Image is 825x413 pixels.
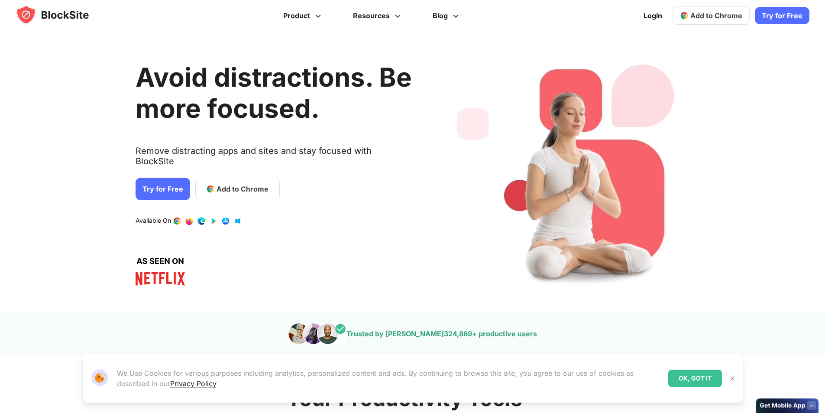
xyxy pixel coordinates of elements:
[680,11,689,20] img: chrome-icon.svg
[673,7,750,25] a: Add to Chrome
[346,329,537,338] text: Trusted by [PERSON_NAME] + productive users
[690,11,742,20] span: Add to Chrome
[288,323,346,345] img: pepole images
[170,379,217,388] a: Privacy Policy
[444,329,472,338] span: 324,869
[668,370,722,387] div: OK, GOT IT
[727,373,738,384] button: Close
[136,62,412,124] h1: Avoid distractions. Be more focused.
[117,368,661,389] p: We Use Cookies for various purposes including analytics, personalized content and ads. By continu...
[195,178,280,200] a: Add to Chrome
[217,184,269,194] span: Add to Chrome
[729,375,736,382] img: Close
[136,146,412,173] text: Remove distracting apps and sites and stay focused with BlockSite
[16,4,106,25] img: blocksite-icon.5d769676.svg
[136,178,190,200] a: Try for Free
[638,5,667,26] a: Login
[136,217,171,225] text: Available On
[755,7,809,24] a: Try for Free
